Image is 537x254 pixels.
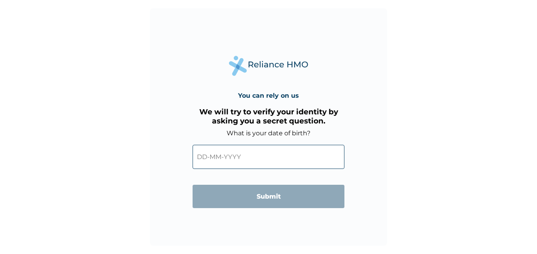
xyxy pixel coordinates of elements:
h3: We will try to verify your identity by asking you a secret question. [193,107,344,125]
label: What is your date of birth? [227,129,310,137]
h4: You can rely on us [238,92,299,99]
input: DD-MM-YYYY [193,145,344,169]
input: Submit [193,185,344,208]
img: Reliance Health's Logo [229,56,308,76]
